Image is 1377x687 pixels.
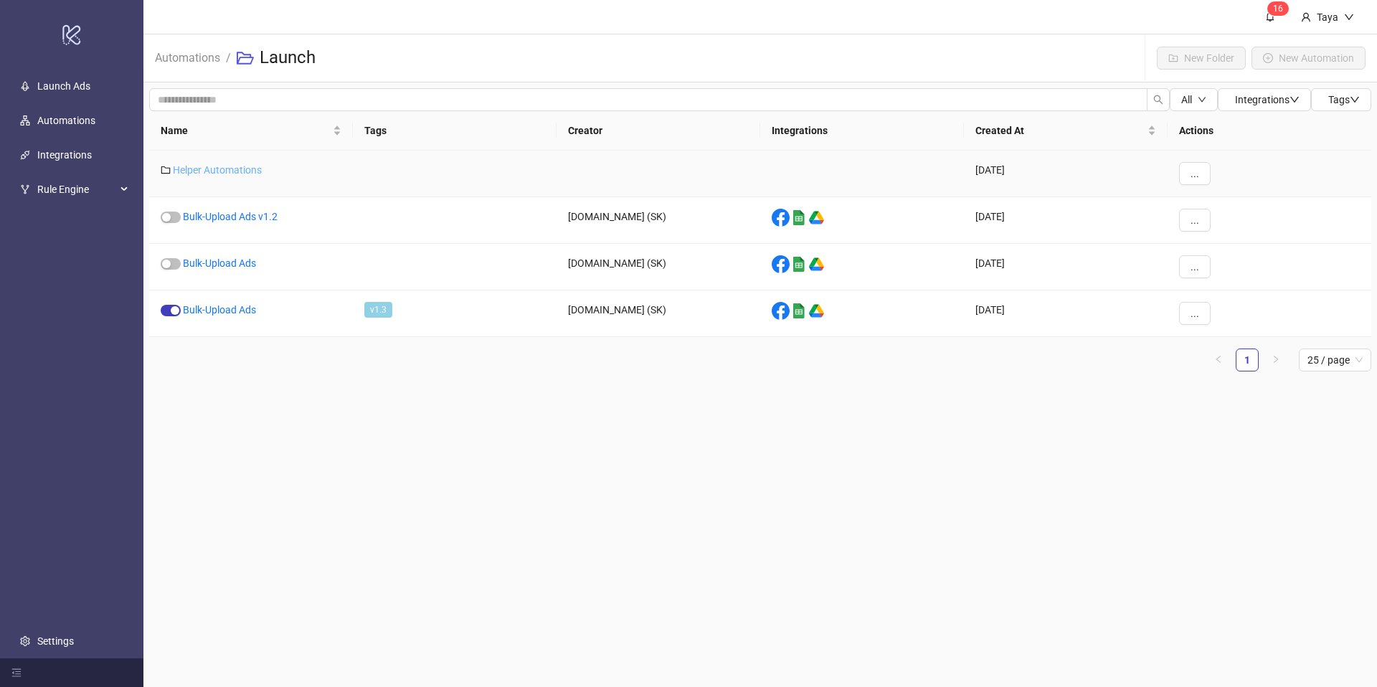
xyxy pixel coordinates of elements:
button: New Automation [1251,47,1366,70]
a: Settings [37,635,74,647]
span: right [1272,355,1280,364]
span: ... [1191,214,1199,226]
div: [DATE] [964,244,1168,290]
li: 1 [1236,349,1259,371]
span: 25 / page [1307,349,1363,371]
button: ... [1179,302,1211,325]
th: Created At [964,111,1168,151]
li: Next Page [1264,349,1287,371]
a: Bulk-Upload Ads [183,304,256,316]
span: folder [161,165,171,175]
span: user [1301,12,1311,22]
a: Helper Automations [173,164,262,176]
button: ... [1179,162,1211,185]
a: 1 [1236,349,1258,371]
button: ... [1179,255,1211,278]
a: Automations [152,49,223,65]
button: Tagsdown [1311,88,1371,111]
th: Name [149,111,353,151]
a: Integrations [37,149,92,161]
a: Bulk-Upload Ads [183,257,256,269]
span: fork [20,184,30,194]
a: Automations [37,115,95,126]
a: Bulk-Upload Ads v1.2 [183,211,278,222]
div: [DATE] [964,197,1168,244]
span: Name [161,123,330,138]
th: Integrations [760,111,964,151]
span: ... [1191,168,1199,179]
span: Tags [1328,94,1360,105]
div: Taya [1311,9,1344,25]
span: ... [1191,261,1199,273]
button: ... [1179,209,1211,232]
span: 1 [1273,4,1278,14]
span: down [1350,95,1360,105]
button: left [1207,349,1230,371]
span: ... [1191,308,1199,319]
span: bell [1265,11,1275,22]
span: menu-fold [11,668,22,678]
li: Previous Page [1207,349,1230,371]
th: Actions [1168,111,1371,151]
div: [DOMAIN_NAME] (SK) [557,197,760,244]
sup: 16 [1267,1,1289,16]
div: [DOMAIN_NAME] (SK) [557,290,760,337]
span: left [1214,355,1223,364]
div: [DATE] [964,151,1168,197]
span: search [1153,95,1163,105]
th: Creator [557,111,760,151]
span: down [1290,95,1300,105]
button: Alldown [1170,88,1218,111]
li: / [226,35,231,81]
span: folder-open [237,49,254,67]
a: Launch Ads [37,80,90,92]
th: Tags [353,111,557,151]
span: All [1181,94,1192,105]
h3: Launch [260,47,316,70]
div: [DATE] [964,290,1168,337]
button: right [1264,349,1287,371]
span: down [1344,12,1354,22]
button: New Folder [1157,47,1246,70]
span: down [1198,95,1206,104]
span: Integrations [1235,94,1300,105]
span: Created At [975,123,1145,138]
span: Rule Engine [37,175,116,204]
div: Page Size [1299,349,1371,371]
button: Integrationsdown [1218,88,1311,111]
span: 6 [1278,4,1283,14]
div: [DOMAIN_NAME] (SK) [557,244,760,290]
span: v1.3 [364,302,392,318]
